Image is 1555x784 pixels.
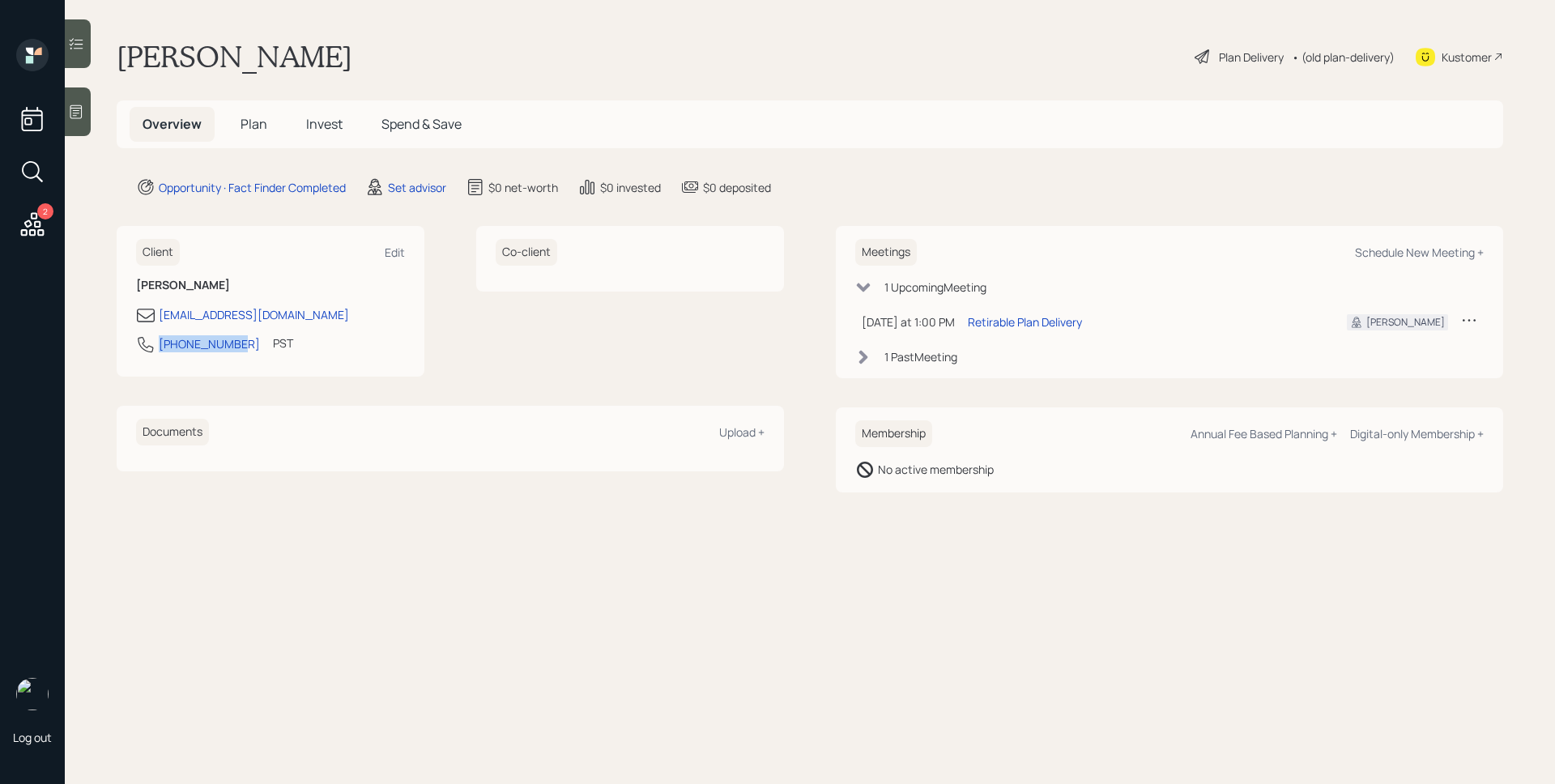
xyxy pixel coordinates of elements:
span: Invest [306,115,343,133]
div: PST [273,334,293,352]
img: james-distasi-headshot.png [16,678,49,710]
div: • (old plan-delivery) [1292,49,1395,66]
div: Edit [385,245,405,260]
span: Spend & Save [381,115,462,133]
div: Plan Delivery [1219,49,1284,66]
div: No active membership [878,461,994,478]
div: Log out [13,730,52,745]
div: Upload + [719,424,765,440]
div: Digital-only Membership + [1350,426,1484,441]
div: [PERSON_NAME] [1366,315,1445,330]
div: 1 Upcoming Meeting [884,279,986,296]
div: Set advisor [388,179,446,196]
span: Overview [143,115,202,133]
div: 1 Past Meeting [884,348,957,365]
div: $0 net-worth [488,179,558,196]
h6: Client [136,239,180,266]
div: 2 [37,203,53,219]
h6: Documents [136,419,209,445]
div: [EMAIL_ADDRESS][DOMAIN_NAME] [159,306,349,323]
h6: Membership [855,420,932,447]
div: Schedule New Meeting + [1355,245,1484,260]
h1: [PERSON_NAME] [117,39,352,75]
div: Retirable Plan Delivery [968,313,1082,330]
div: Kustomer [1442,49,1492,66]
h6: Co-client [496,239,557,266]
div: Annual Fee Based Planning + [1191,426,1337,441]
h6: Meetings [855,239,917,266]
div: [PHONE_NUMBER] [159,335,260,352]
h6: [PERSON_NAME] [136,279,405,292]
div: $0 deposited [703,179,771,196]
div: $0 invested [600,179,661,196]
span: Plan [241,115,267,133]
div: [DATE] at 1:00 PM [862,313,955,330]
div: Opportunity · Fact Finder Completed [159,179,346,196]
